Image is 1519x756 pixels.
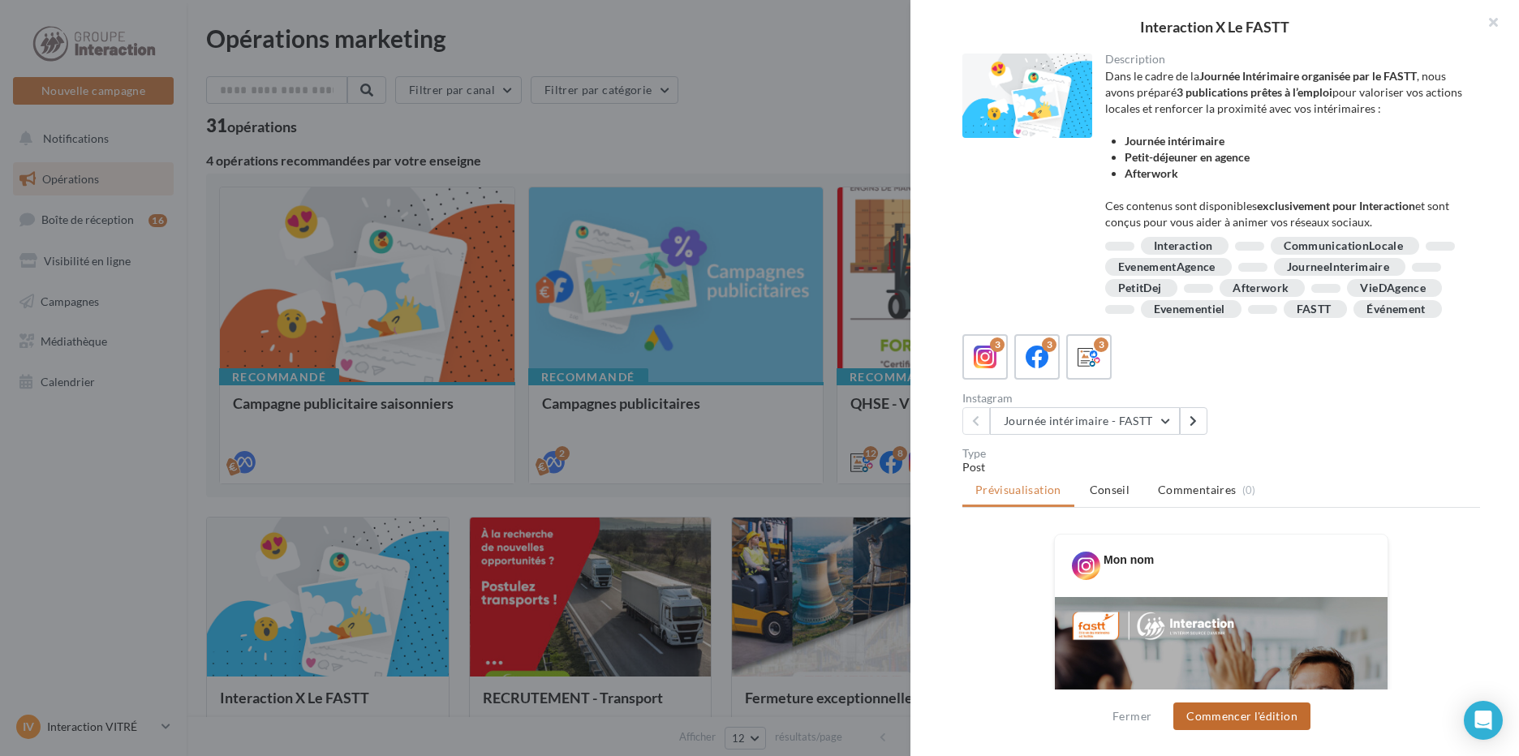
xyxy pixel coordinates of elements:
div: Mon nom [1104,552,1154,568]
div: Post [962,459,1480,475]
div: 3 [990,337,1005,352]
div: Description [1105,54,1468,65]
button: Commencer l'édition [1173,702,1310,730]
div: Interaction X Le FASTT [936,19,1493,34]
strong: Journée intérimaire [1125,134,1224,148]
div: EvenementAgence [1118,261,1216,273]
div: 3 [1042,337,1056,352]
div: VieDAgence [1360,282,1426,294]
div: JourneeInterimaire [1287,261,1389,273]
strong: Journée Intérimaire organisée par le FASTT [1199,69,1417,83]
strong: exclusivement pour Interaction [1257,199,1415,213]
strong: 3 publications prêtes à l’emploi [1177,85,1332,99]
span: Conseil [1090,483,1130,496]
div: Dans le cadre de la , nous avons préparé pour valoriser vos actions locales et renforcer la proxi... [1105,68,1468,230]
span: (0) [1242,483,1256,496]
div: 3 [1094,337,1108,352]
strong: Afterwork [1125,166,1178,180]
div: Open Intercom Messenger [1464,701,1503,740]
strong: Petit-déjeuner en agence [1125,150,1250,164]
button: Journée intérimaire - FASTT [990,407,1180,435]
div: CommunicationLocale [1284,240,1403,252]
div: Afterwork [1233,282,1289,294]
div: Evenementiel [1154,303,1225,316]
div: Interaction [1154,240,1213,252]
div: Événement [1366,303,1425,316]
div: PetitDej [1118,282,1162,294]
div: FASTT [1297,303,1332,316]
span: Commentaires [1158,482,1236,498]
div: Instagram [962,393,1215,404]
div: Type [962,448,1480,459]
button: Fermer [1106,707,1158,726]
